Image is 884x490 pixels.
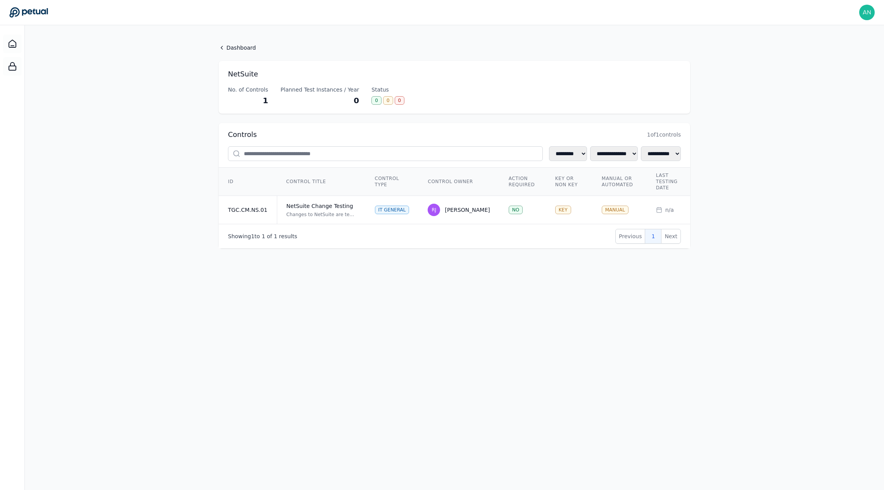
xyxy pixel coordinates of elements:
div: NO [509,206,523,214]
p: Showing to of results [228,232,297,240]
th: Action Required [499,168,546,196]
th: Last Testing Date [647,168,701,196]
div: IT General [375,206,409,214]
span: RJ [432,207,436,213]
span: 1 [262,233,265,239]
a: Go to Dashboard [9,7,48,18]
div: Status [371,86,404,93]
th: Key or Non Key [546,168,592,196]
span: 1 of 1 controls [647,131,681,139]
div: Planned Test Instances / Year [281,86,359,93]
td: TGC.CM.NS.01 [219,196,277,224]
div: NetSuite Change Testing [287,202,356,210]
div: 0 [395,96,405,105]
button: 1 [645,229,661,244]
div: No. of Controls [228,86,268,93]
span: 1 [274,233,277,239]
div: 1 [228,95,268,106]
span: 1 [251,233,254,239]
h1: NetSuite [228,69,681,80]
th: Control Owner [418,168,499,196]
img: andrew+reddit@petual.ai [859,5,875,20]
span: Control Title [286,178,326,185]
a: Dashboard [219,44,690,52]
div: Changes to NetSuite are tested and approved in a non-production environment and approved prior to... [287,211,356,218]
nav: Pagination [615,229,681,244]
th: Manual or Automated [592,168,647,196]
button: Previous [615,229,645,244]
span: ID [228,178,233,185]
div: 0 [383,96,393,105]
button: Next [661,229,681,244]
div: [PERSON_NAME] [445,206,490,214]
div: MANUAL [602,206,628,214]
a: SOC [3,57,22,76]
h2: Controls [228,129,257,140]
div: n/a [656,206,692,214]
div: 0 [371,96,382,105]
div: KEY [555,206,571,214]
th: Control Type [366,168,419,196]
a: Dashboard [3,35,22,53]
div: 0 [281,95,359,106]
